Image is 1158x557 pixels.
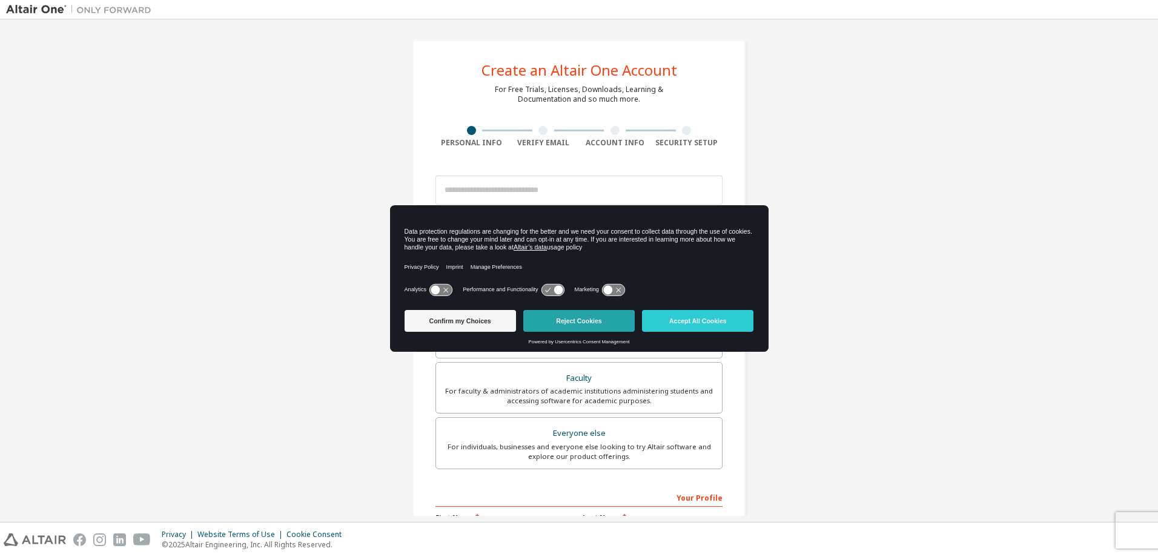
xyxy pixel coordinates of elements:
div: Create an Altair One Account [481,63,677,77]
label: Last Name [583,513,723,522]
img: youtube.svg [133,533,151,546]
div: Faculty [443,370,715,387]
img: Altair One [6,4,157,16]
img: facebook.svg [73,533,86,546]
p: © 2025 Altair Engineering, Inc. All Rights Reserved. [162,539,349,550]
div: Your Profile [435,487,723,507]
div: For faculty & administrators of academic institutions administering students and accessing softwa... [443,386,715,406]
div: Personal Info [435,138,508,148]
img: linkedin.svg [113,533,126,546]
label: First Name [435,513,575,522]
div: Website Terms of Use [197,530,286,539]
div: Everyone else [443,425,715,442]
div: Security Setup [651,138,723,148]
img: instagram.svg [93,533,106,546]
div: Account Info [579,138,651,148]
div: Privacy [162,530,197,539]
div: For individuals, businesses and everyone else looking to try Altair software and explore our prod... [443,442,715,461]
div: Cookie Consent [286,530,349,539]
div: For Free Trials, Licenses, Downloads, Learning & Documentation and so much more. [495,85,663,104]
div: Verify Email [508,138,580,148]
img: altair_logo.svg [4,533,66,546]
